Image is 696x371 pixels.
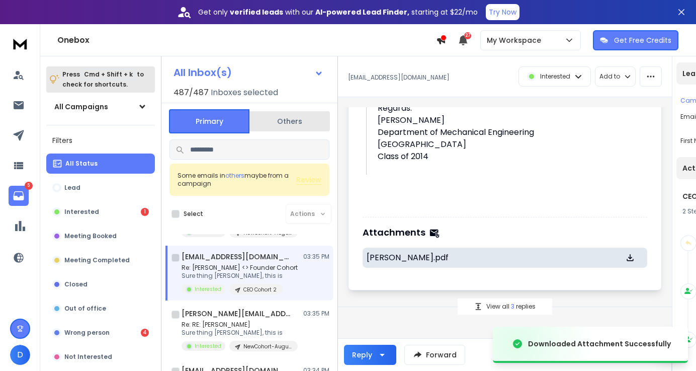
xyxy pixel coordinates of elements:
[367,252,593,264] p: [PERSON_NAME].pdf
[182,252,292,262] h1: [EMAIL_ADDRESS][DOMAIN_NAME]
[225,171,244,180] span: others
[10,345,30,365] button: D
[46,250,155,270] button: Meeting Completed
[64,353,112,361] p: Not Interested
[378,138,639,151] div: [GEOGRAPHIC_DATA]
[64,232,117,240] p: Meeting Booked
[464,32,471,39] span: 27
[614,35,671,45] p: Get Free Credits
[599,72,620,81] p: Add to
[64,305,106,313] p: Out of office
[363,226,425,240] h1: Attachments
[593,30,678,50] button: Get Free Credits
[352,350,372,360] div: Reply
[378,126,639,138] div: Department of Mechanical Engineering
[64,208,99,216] p: Interested
[195,342,221,350] p: Interested
[178,172,296,188] div: Some emails in maybe from a campaign
[230,7,283,17] strong: verified leads
[165,62,331,83] button: All Inbox(s)
[46,347,155,367] button: Not Interested
[46,154,155,174] button: All Status
[173,87,209,99] span: 487 / 487
[378,151,639,163] div: Class of 2014
[487,35,545,45] p: My Workspace
[182,321,298,329] p: Re: RE: [PERSON_NAME]
[344,345,396,365] button: Reply
[173,67,232,78] h1: All Inbox(s)
[46,274,155,294] button: Closed
[198,7,478,17] p: Get only with our starting at $22/mo
[195,285,221,293] p: Interested
[249,110,330,132] button: Others
[25,182,33,190] p: 5
[57,34,436,46] h1: Onebox
[182,272,298,280] p: Sure thing [PERSON_NAME], this is
[511,302,516,311] span: 3
[141,208,149,216] div: 1
[243,286,277,293] p: CEO Cohort 2
[486,4,519,20] button: Try Now
[46,202,155,222] button: Interested1
[46,323,155,343] button: Wrong person4
[46,178,155,198] button: Lead
[182,309,292,319] h1: [PERSON_NAME][EMAIL_ADDRESS][PERSON_NAME][DOMAIN_NAME]
[62,69,144,90] p: Press to check for shortcuts.
[9,186,29,206] a: 5
[528,339,671,349] div: Downloaded Attachment Successfully
[378,102,412,114] span: Regards:
[64,256,130,264] p: Meeting Completed
[10,34,30,53] img: logo
[46,133,155,147] h3: Filters
[182,329,298,337] p: Sure thing [PERSON_NAME], this is
[243,343,292,350] p: NewCohort-August
[169,109,249,133] button: Primary
[296,175,321,185] button: Review
[182,264,298,272] p: Re: [PERSON_NAME] <> Founder Cohort
[489,7,516,17] p: Try Now
[540,72,570,81] p: Interested
[303,253,329,261] p: 03:35 PM
[46,97,155,117] button: All Campaigns
[348,73,450,82] p: [EMAIL_ADDRESS][DOMAIN_NAME]
[378,102,639,126] div: [PERSON_NAME]
[64,184,80,192] p: Lead
[46,226,155,246] button: Meeting Booked
[315,7,409,17] strong: AI-powered Lead Finder,
[486,303,536,311] p: View all replies
[303,310,329,318] p: 03:35 PM
[184,210,203,218] label: Select
[211,87,278,99] h3: Inboxes selected
[141,329,149,337] div: 4
[64,280,88,288] p: Closed
[54,102,108,112] h1: All Campaigns
[64,329,110,337] p: Wrong person
[404,345,465,365] button: Forward
[46,299,155,319] button: Out of office
[65,160,98,168] p: All Status
[82,68,134,80] span: Cmd + Shift + k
